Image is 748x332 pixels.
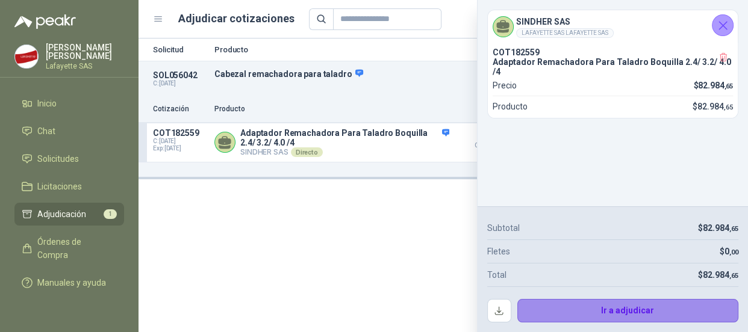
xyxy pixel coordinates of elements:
p: Subtotal [487,221,520,235]
span: Adjudicación [37,207,86,221]
span: 82.984 [703,223,738,233]
p: COT182559 [153,128,207,138]
p: Producto [493,100,528,113]
a: Solicitudes [14,147,124,170]
h1: Adjudicar cotizaciones [178,10,295,27]
p: Total [487,268,506,281]
span: 82.984 [703,270,738,280]
p: Solicitud [153,46,207,54]
a: Adjudicación1 [14,203,124,226]
span: Solicitudes [37,152,79,165]
p: Producto [214,46,560,54]
span: 0 [725,247,738,256]
p: [PERSON_NAME] [PERSON_NAME] [46,43,124,60]
span: Chat [37,124,55,138]
span: 1 [104,209,117,219]
span: Exp: [DATE] [153,145,207,152]
span: ,65 [724,82,733,90]
p: Fletes [487,245,510,258]
a: Órdenes de Compra [14,230,124,266]
img: Company Logo [15,45,38,68]
span: Órdenes de Compra [37,235,113,262]
span: ,00 [729,248,738,256]
p: $ [720,245,738,258]
p: Adaptador Remachadora Para Taladro Boquilla 2.4/ 3.2/ 4.0 /4 [493,57,733,76]
p: $ [698,221,738,235]
p: $ [693,100,733,113]
p: Adaptador Remachadora Para Taladro Boquilla 2.4/ 3.2/ 4.0 /4 [240,128,449,147]
p: COT182559 [493,48,733,57]
span: ,65 [729,225,738,233]
span: C: [DATE] [153,138,207,145]
p: Lafayette SAS [46,63,124,70]
span: Inicio [37,97,57,110]
p: SINDHER SAS [240,147,449,157]
p: C: [DATE] [153,80,207,87]
span: Manuales y ayuda [37,276,106,289]
span: Crédito 45 días [457,143,517,149]
a: Chat [14,120,124,143]
span: 82.984 [697,102,733,111]
img: Logo peakr [14,14,76,29]
p: Cotización [153,103,207,115]
button: Ir a adjudicar [517,299,739,323]
p: SOL056042 [153,70,207,80]
a: Inicio [14,92,124,115]
span: ,65 [729,272,738,280]
span: Licitaciones [37,180,82,193]
p: Cabezal remachadora para taladro [214,69,560,79]
p: Precio [457,103,517,115]
a: Licitaciones [14,175,124,198]
a: Manuales y ayuda [14,271,124,294]
div: Directo [291,147,323,157]
span: 82.984 [698,81,733,90]
p: $ 82.985 [457,128,517,149]
span: ,65 [724,103,733,111]
p: Precio [493,79,517,92]
p: Producto [214,103,449,115]
p: $ [698,268,738,281]
p: $ [693,79,733,92]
